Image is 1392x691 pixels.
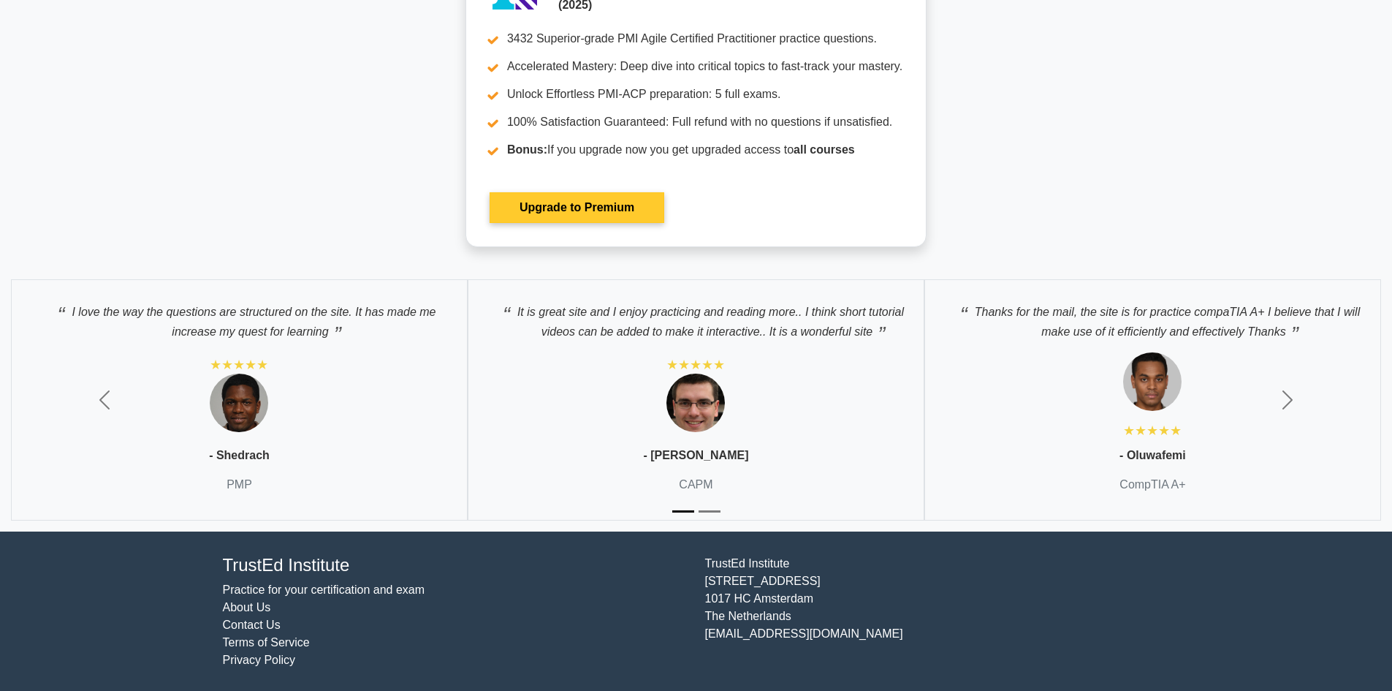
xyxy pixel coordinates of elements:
h4: TrustEd Institute [223,555,688,576]
p: PMP [227,476,252,494]
p: CAPM [679,476,712,494]
p: It is great site and I enjoy practicing and reading more.. I think short tutorial videos can be a... [483,295,909,341]
a: Privacy Policy [223,654,296,666]
p: - Oluwafemi [1119,447,1186,464]
div: ★★★★★ [666,356,725,374]
a: Upgrade to Premium [490,192,664,223]
div: ★★★★★ [210,356,268,374]
p: - [PERSON_NAME] [643,447,748,464]
a: Terms of Service [223,636,310,649]
img: Testimonial 1 [210,374,268,432]
div: ★★★★★ [1123,422,1182,439]
p: - Shedrach [209,447,270,464]
div: TrustEd Institute [STREET_ADDRESS] 1017 HC Amsterdam The Netherlands [EMAIL_ADDRESS][DOMAIN_NAME] [696,555,1179,670]
a: Practice for your certification and exam [223,584,425,596]
p: Thanks for the mail, the site is for practice compaTIA A+ I believe that I will make use of it ef... [940,295,1366,341]
p: I love the way the questions are structured on the site. It has made me increase my quest for lea... [26,295,452,341]
p: CompTIA A+ [1119,476,1185,494]
img: Testimonial 1 [666,374,725,432]
button: Slide 1 [672,503,694,520]
a: Contact Us [223,619,281,631]
a: About Us [223,601,271,613]
button: Slide 2 [699,503,720,520]
img: Testimonial 1 [1123,352,1182,411]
